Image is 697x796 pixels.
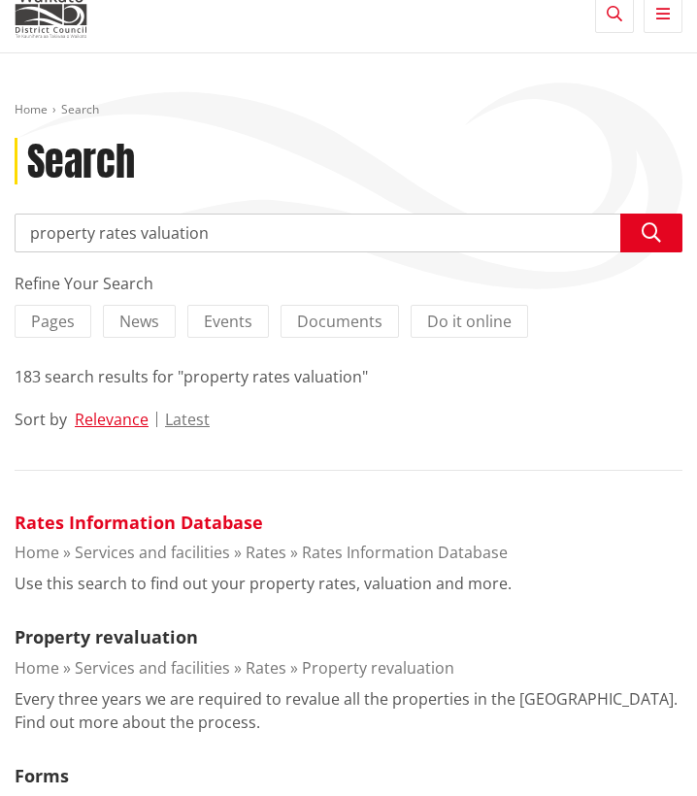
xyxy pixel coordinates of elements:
p: Every three years we are required to revalue all the properties in the [GEOGRAPHIC_DATA]. Find ou... [15,687,682,734]
a: Property revaluation [15,625,198,648]
a: Services and facilities [75,542,230,563]
div: Sort by [15,408,67,431]
a: Rates Information Database [302,542,508,563]
p: Use this search to find out your property rates, valuation and more. [15,572,512,595]
span: News [119,311,159,332]
div: Refine Your Search [15,272,682,295]
a: Rates [246,657,286,679]
a: Home [15,657,59,679]
span: Pages [31,311,75,332]
button: Latest [165,411,210,428]
button: Relevance [75,411,149,428]
div: 183 search results for "property rates valuation" [15,365,682,388]
a: Rates Information Database [15,511,263,534]
span: Events [204,311,252,332]
span: Do it online [427,311,512,332]
a: Home [15,101,48,117]
span: Documents [297,311,382,332]
a: Property revaluation [302,657,454,679]
input: Search input [15,214,682,252]
a: Services and facilities [75,657,230,679]
span: Search [61,101,99,117]
h1: Search [27,138,135,184]
a: Rates [246,542,286,563]
a: Home [15,542,59,563]
nav: breadcrumb [15,102,682,118]
a: Forms [15,764,69,787]
iframe: Messenger Launcher [608,714,678,784]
